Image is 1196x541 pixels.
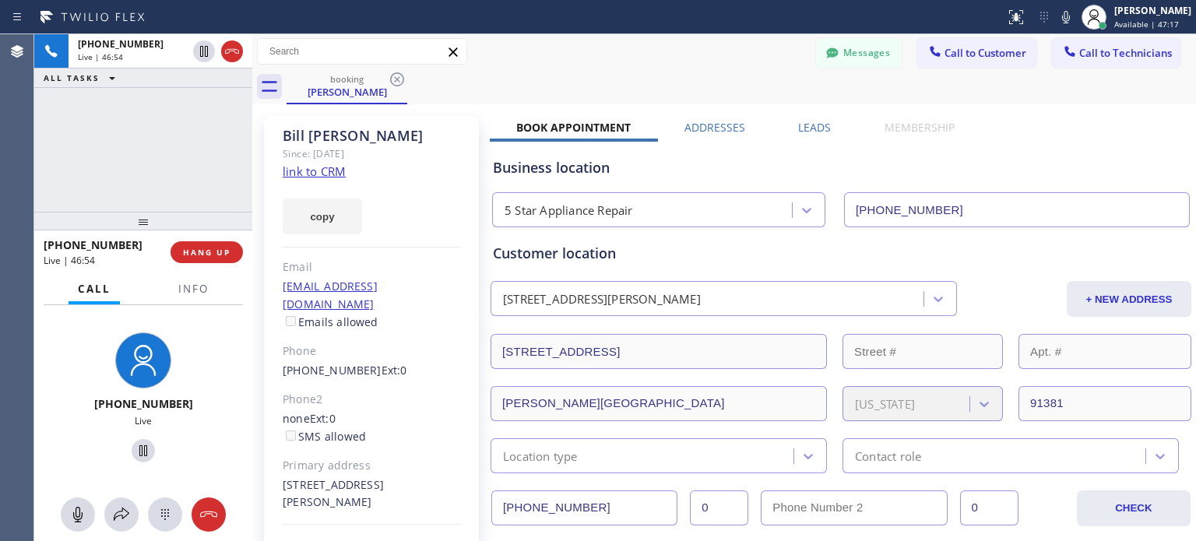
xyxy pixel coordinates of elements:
span: Ext: 0 [382,363,407,378]
div: [PERSON_NAME] [1114,4,1191,17]
span: Call [78,282,111,296]
label: Addresses [684,120,745,135]
span: ALL TASKS [44,72,100,83]
label: Emails allowed [283,314,378,329]
div: [STREET_ADDRESS][PERSON_NAME] [503,290,701,308]
div: Customer location [493,243,1189,264]
label: Leads [798,120,831,135]
div: Primary address [283,457,461,475]
input: City [491,386,827,421]
input: Phone Number 2 [761,490,947,525]
input: Address [491,334,827,369]
div: 5 Star Appliance Repair [505,202,633,220]
input: Ext. 2 [960,490,1018,525]
button: Call to Customer [917,38,1036,68]
button: Info [169,274,218,304]
div: [PERSON_NAME] [288,85,406,99]
button: HANG UP [171,241,243,263]
span: Live [135,414,152,427]
button: Hang up [192,497,226,532]
div: Bill [PERSON_NAME] [283,127,461,145]
span: Call to Customer [944,46,1026,60]
div: booking [288,73,406,85]
span: [PHONE_NUMBER] [94,396,193,411]
input: Ext. [690,490,748,525]
button: Call to Technicians [1052,38,1180,68]
a: link to CRM [283,163,346,179]
input: Phone Number [491,490,677,525]
button: Hold Customer [132,439,155,462]
div: Bill Hornstein [288,69,406,103]
div: Contact role [855,447,921,465]
a: [EMAIL_ADDRESS][DOMAIN_NAME] [283,279,378,311]
button: Messages [816,38,902,68]
div: Business location [493,157,1189,178]
button: ALL TASKS [34,69,131,87]
span: Call to Technicians [1079,46,1172,60]
div: Email [283,258,461,276]
input: Street # [842,334,1003,369]
button: + NEW ADDRESS [1067,281,1191,317]
a: [PHONE_NUMBER] [283,363,382,378]
span: Info [178,282,209,296]
div: Since: [DATE] [283,145,461,163]
span: Available | 47:17 [1114,19,1179,30]
button: CHECK [1077,490,1191,526]
input: Phone Number [844,192,1190,227]
label: Book Appointment [516,120,631,135]
button: Hang up [221,40,243,62]
div: [STREET_ADDRESS][PERSON_NAME] [283,476,461,512]
button: Call [69,274,120,304]
button: Open dialpad [148,497,182,532]
div: none [283,410,461,446]
div: Phone2 [283,391,461,409]
div: Phone [283,343,461,360]
input: SMS allowed [286,430,296,441]
button: Hold Customer [193,40,215,62]
input: Emails allowed [286,316,296,326]
button: Open directory [104,497,139,532]
span: [PHONE_NUMBER] [44,237,142,252]
input: ZIP [1018,386,1191,421]
span: Live | 46:54 [44,254,95,267]
label: SMS allowed [283,429,366,444]
span: [PHONE_NUMBER] [78,37,164,51]
input: Search [258,39,466,64]
button: Mute [61,497,95,532]
span: HANG UP [183,247,230,258]
div: Location type [503,447,578,465]
button: Mute [1055,6,1077,28]
label: Membership [885,120,955,135]
span: Ext: 0 [310,411,336,426]
button: copy [283,198,362,234]
input: Apt. # [1018,334,1191,369]
span: Live | 46:54 [78,51,123,62]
